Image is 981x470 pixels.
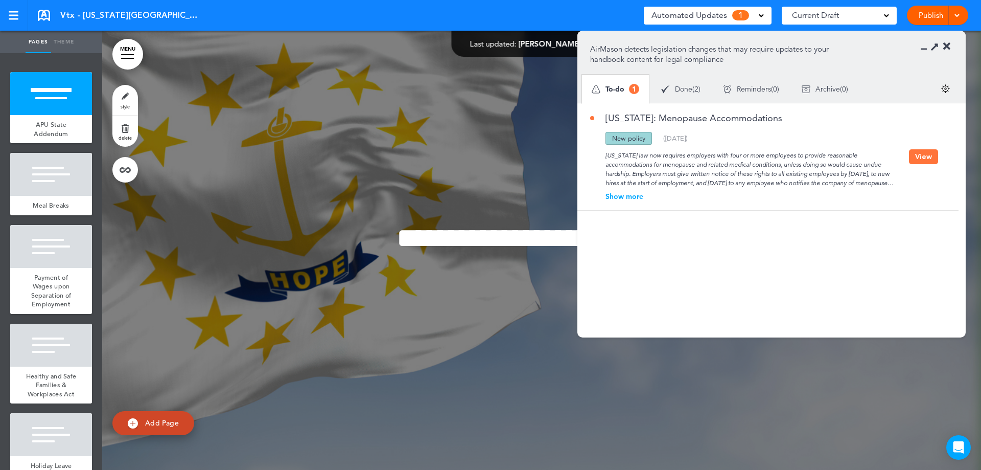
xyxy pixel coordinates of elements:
[34,120,68,138] span: APU State Addendum
[773,85,777,93] span: 0
[10,115,92,143] a: APU State Addendum
[112,39,143,70] a: MENU
[792,8,839,23] span: Current Draft
[790,76,859,103] div: ( )
[732,10,749,20] span: 1
[470,40,614,48] div: —
[10,268,92,314] a: Payment of Wages upon Separation of Employment
[946,435,971,460] div: Open Intercom Messenger
[26,372,77,398] span: Healthy and Safe Families & Workplaces Act
[33,201,69,210] span: Meal Breaks
[470,39,517,49] span: Last updated:
[815,85,840,93] span: Archive
[737,85,771,93] span: Reminders
[128,418,138,429] img: add.svg
[112,411,194,435] a: Add Page
[723,85,732,94] img: apu_icons_remind.svg
[605,85,624,93] span: To-do
[51,31,77,53] a: Theme
[661,85,670,94] img: apu_icons_done.svg
[590,114,782,123] a: [US_STATE]: Menopause Accommodations
[663,135,688,142] div: ( )
[519,39,581,49] span: [PERSON_NAME]
[31,461,72,470] span: Holiday Leave
[119,135,132,141] span: delete
[26,31,51,53] a: Pages
[112,85,138,116] a: style
[712,76,790,103] div: ( )
[915,6,947,25] a: Publish
[590,145,909,188] div: [US_STATE] law now requires employers with four or more employees to provide reasonable accommoda...
[694,85,698,93] span: 2
[650,76,712,103] div: ( )
[941,84,950,93] img: settings.svg
[592,85,600,94] img: apu_icons_todo.svg
[651,8,727,23] span: Automated Updates
[605,132,652,145] div: New policy
[665,134,686,142] span: [DATE]
[590,44,844,64] p: AirMason detects legislation changes that may require updates to your handbook content for legal ...
[590,193,909,200] div: Show more
[10,196,92,215] a: Meal Breaks
[802,85,810,94] img: apu_icons_archive.svg
[112,116,138,147] a: delete
[909,149,938,164] button: View
[10,367,92,404] a: Healthy and Safe Families & Workplaces Act
[60,10,198,21] span: Vtx - [US_STATE][GEOGRAPHIC_DATA] Addendum
[675,85,692,93] span: Done
[842,85,846,93] span: 0
[121,103,130,109] span: style
[629,84,639,94] span: 1
[31,273,72,309] span: Payment of Wages upon Separation of Employment
[145,418,179,428] span: Add Page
